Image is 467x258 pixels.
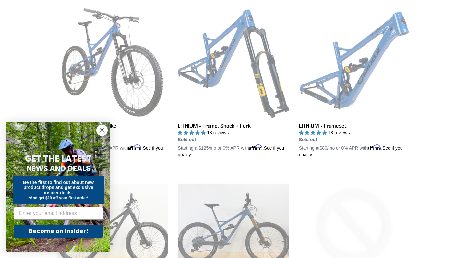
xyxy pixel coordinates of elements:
[27,163,90,174] span: NEWS AND DEALS
[28,196,88,200] span: *And get $10 off your first order*
[14,207,103,220] input: Enter your email address
[14,225,103,238] button: Become an Insider!
[23,180,94,195] span: Be the first to find out about new product drops and get exclusive insider deals.
[96,125,108,136] button: Close dialog
[25,153,92,164] span: GET THE LATEST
